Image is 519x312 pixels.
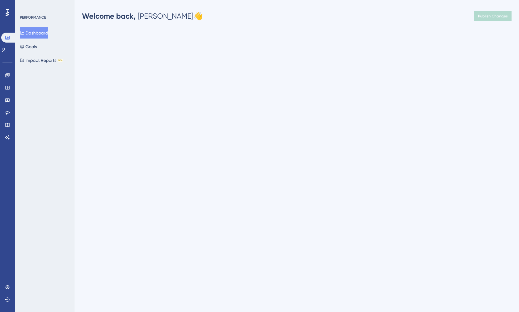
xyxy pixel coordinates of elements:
button: Publish Changes [474,11,512,21]
button: Impact ReportsBETA [20,55,63,66]
button: Goals [20,41,37,52]
div: BETA [57,59,63,62]
button: Dashboard [20,27,48,39]
div: [PERSON_NAME] 👋 [82,11,203,21]
div: PERFORMANCE [20,15,46,20]
span: Publish Changes [478,14,508,19]
span: Welcome back, [82,11,136,21]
